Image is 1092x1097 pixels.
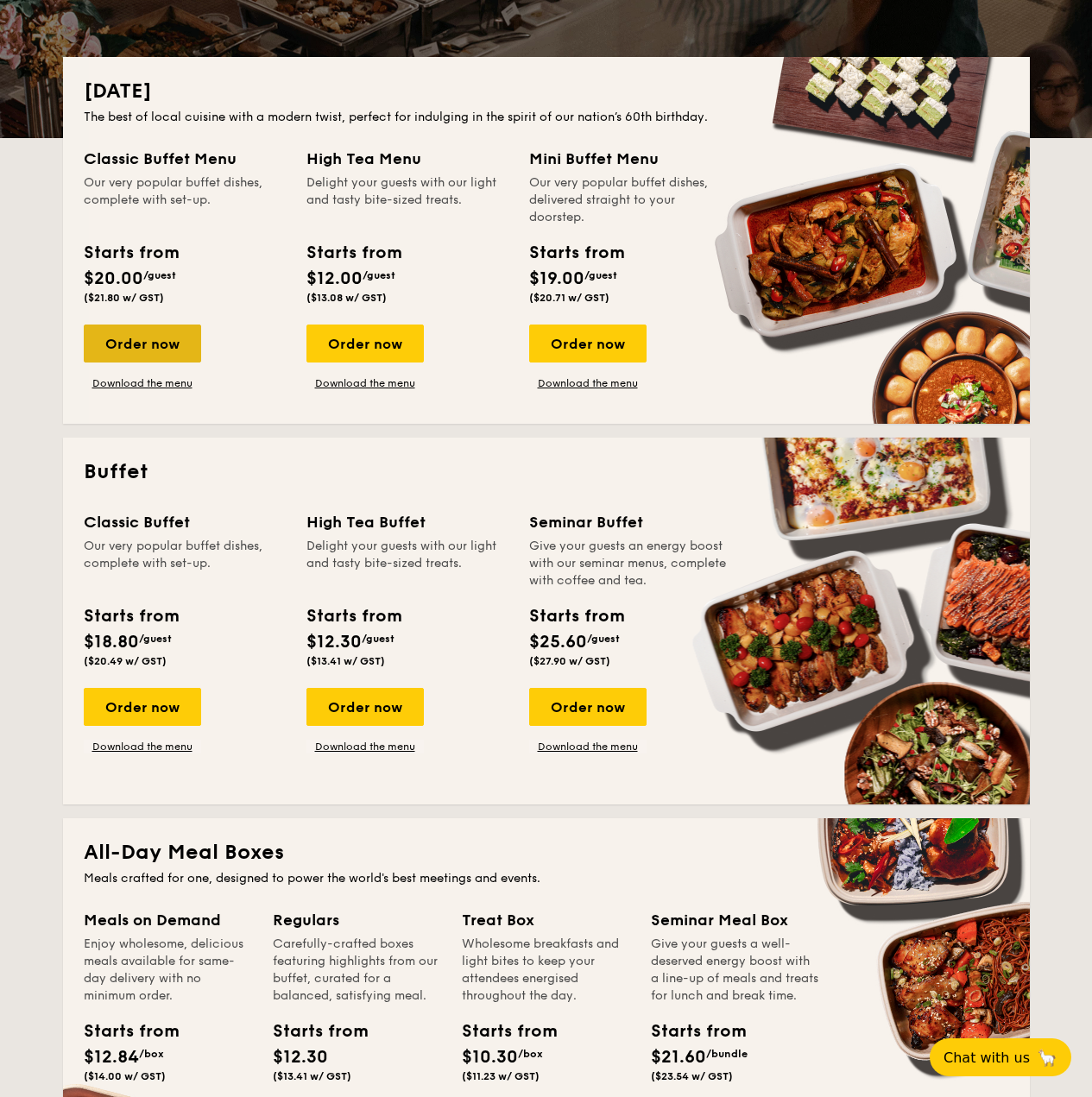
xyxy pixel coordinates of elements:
[84,147,286,171] div: Classic Buffet Menu
[529,632,587,653] span: $25.60
[529,538,731,589] div: Give your guests an energy boost with our seminar menus, complete with coffee and tea.
[651,1018,729,1044] div: Starts from
[84,936,252,1005] div: Enjoy wholesome, delicious meals available for same-day delivery with no minimum order.
[84,510,286,534] div: Classic Buffet
[84,688,201,726] div: Order now
[363,269,395,281] span: /guest
[651,1047,706,1068] span: $21.60
[84,1047,139,1068] span: $12.84
[84,603,178,629] div: Starts from
[584,269,617,281] span: /guest
[84,78,1009,105] h2: [DATE]
[84,376,201,390] a: Download the menu
[273,1018,350,1044] div: Starts from
[529,240,623,266] div: Starts from
[930,1038,1071,1076] button: Chat with us🦙
[84,240,178,266] div: Starts from
[529,292,609,304] span: ($20.71 w/ GST)
[651,908,819,932] div: Seminar Meal Box
[306,268,363,289] span: $12.00
[587,633,620,645] span: /guest
[273,908,441,932] div: Regulars
[139,1048,164,1060] span: /box
[84,268,143,289] span: $20.00
[529,688,647,726] div: Order now
[306,740,424,753] a: Download the menu
[462,936,630,1005] div: Wholesome breakfasts and light bites to keep your attendees energised throughout the day.
[84,458,1009,486] h2: Buffet
[529,174,731,226] div: Our very popular buffet dishes, delivered straight to your doorstep.
[306,655,385,667] span: ($13.41 w/ GST)
[273,1070,351,1082] span: ($13.41 w/ GST)
[139,633,172,645] span: /guest
[529,655,610,667] span: ($27.90 w/ GST)
[306,240,401,266] div: Starts from
[306,376,424,390] a: Download the menu
[84,1070,166,1082] span: ($14.00 w/ GST)
[84,325,201,363] div: Order now
[462,1047,518,1068] span: $10.30
[944,1050,1030,1066] span: Chat with us
[84,109,1009,126] div: The best of local cuisine with a modern twist, perfect for indulging in the spirit of our nation’...
[518,1048,543,1060] span: /box
[306,147,508,171] div: High Tea Menu
[84,632,139,653] span: $18.80
[84,908,252,932] div: Meals on Demand
[84,174,286,226] div: Our very popular buffet dishes, complete with set-up.
[462,908,630,932] div: Treat Box
[306,510,508,534] div: High Tea Buffet
[651,1070,733,1082] span: ($23.54 w/ GST)
[84,1018,161,1044] div: Starts from
[306,603,401,629] div: Starts from
[84,292,164,304] span: ($21.80 w/ GST)
[306,174,508,226] div: Delight your guests with our light and tasty bite-sized treats.
[143,269,176,281] span: /guest
[462,1070,540,1082] span: ($11.23 w/ GST)
[84,740,201,753] a: Download the menu
[651,936,819,1005] div: Give your guests a well-deserved energy boost with a line-up of meals and treats for lunch and br...
[529,603,623,629] div: Starts from
[273,936,441,1005] div: Carefully-crafted boxes featuring highlights from our buffet, curated for a balanced, satisfying ...
[529,147,731,171] div: Mini Buffet Menu
[306,688,424,726] div: Order now
[529,268,584,289] span: $19.00
[84,870,1009,887] div: Meals crafted for one, designed to power the world's best meetings and events.
[529,376,647,390] a: Download the menu
[306,632,362,653] span: $12.30
[529,325,647,363] div: Order now
[706,1048,748,1060] span: /bundle
[306,325,424,363] div: Order now
[306,538,508,589] div: Delight your guests with our light and tasty bite-sized treats.
[84,655,167,667] span: ($20.49 w/ GST)
[84,839,1009,867] h2: All-Day Meal Boxes
[1037,1048,1057,1068] span: 🦙
[273,1047,328,1068] span: $12.30
[84,538,286,589] div: Our very popular buffet dishes, complete with set-up.
[529,510,731,534] div: Seminar Buffet
[462,1018,540,1044] div: Starts from
[529,740,647,753] a: Download the menu
[362,633,395,645] span: /guest
[306,292,387,304] span: ($13.08 w/ GST)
